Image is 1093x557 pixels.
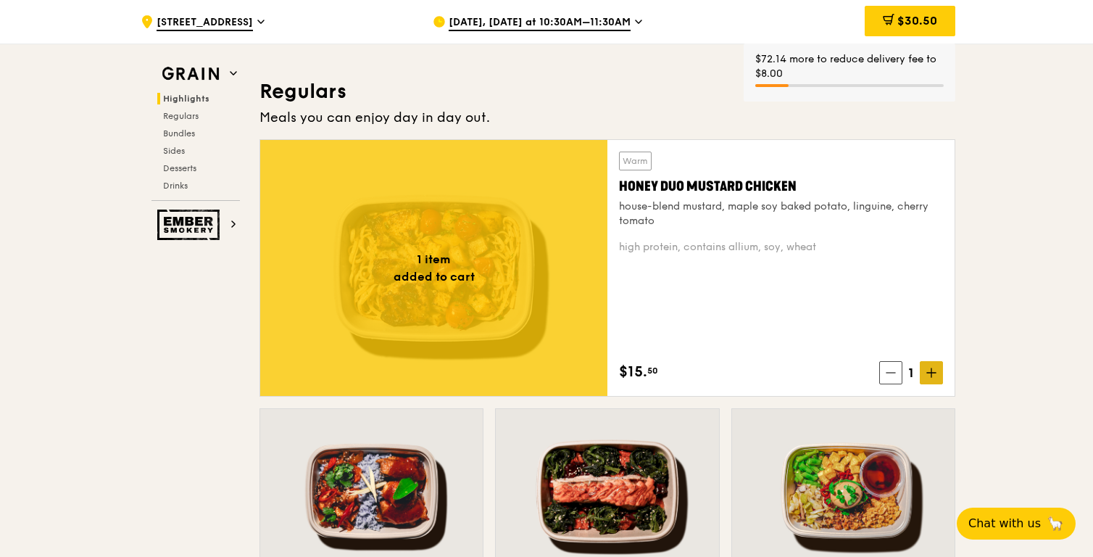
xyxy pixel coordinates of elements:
span: $15. [619,361,647,383]
span: $30.50 [897,14,937,28]
span: 50 [647,365,658,376]
span: [STREET_ADDRESS] [157,15,253,31]
span: Highlights [163,94,209,104]
h3: Regulars [259,78,955,104]
div: house-blend mustard, maple soy baked potato, linguine, cherry tomato [619,199,943,228]
button: Chat with us🦙 [957,508,1076,540]
span: 🦙 [1047,515,1064,532]
span: Desserts [163,163,196,173]
span: Bundles [163,128,195,139]
div: $72.14 more to reduce delivery fee to $8.00 [755,52,944,81]
span: Drinks [163,181,188,191]
span: Regulars [163,111,199,121]
span: Chat with us [968,515,1041,532]
div: Meals you can enjoy day in day out. [259,107,955,128]
div: Warm [619,152,652,170]
div: Honey Duo Mustard Chicken [619,176,943,197]
div: high protein, contains allium, soy, wheat [619,240,943,255]
span: Sides [163,146,185,156]
img: Ember Smokery web logo [157,210,224,240]
span: 1 [902,363,920,383]
img: Grain web logo [157,61,224,87]
span: [DATE], [DATE] at 10:30AM–11:30AM [449,15,631,31]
